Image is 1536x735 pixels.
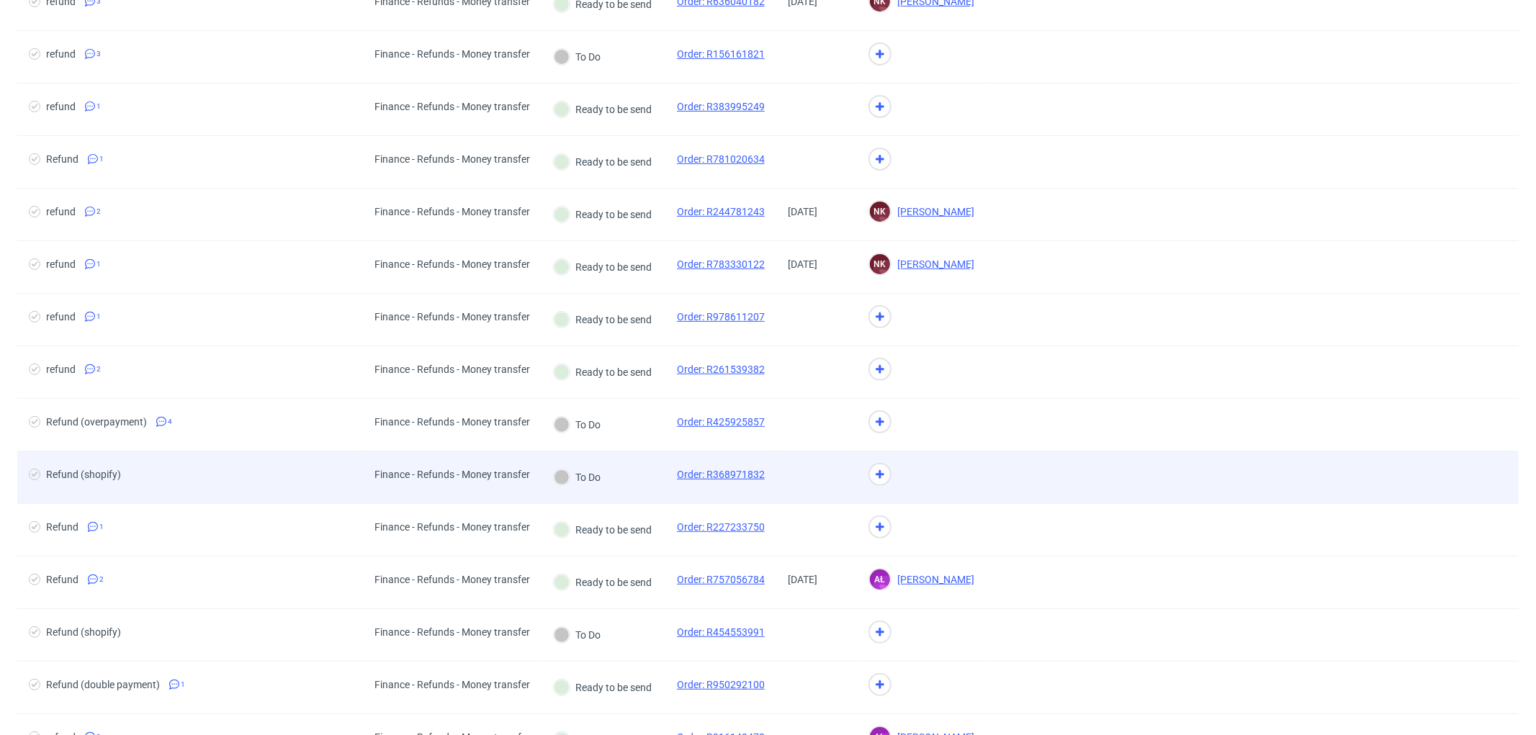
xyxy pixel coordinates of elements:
div: refund [46,258,76,270]
a: Order: R781020634 [677,153,765,165]
div: Ready to be send [554,364,652,380]
a: Order: R950292100 [677,679,765,690]
div: Refund [46,521,78,533]
div: Finance - Refunds - Money transfer [374,626,530,638]
span: 1 [99,153,104,165]
div: Finance - Refunds - Money transfer [374,364,530,375]
div: Ready to be send [554,154,652,170]
div: Refund (shopify) [46,469,121,480]
div: Finance - Refunds - Money transfer [374,521,530,533]
div: refund [46,101,76,112]
span: 1 [96,101,101,112]
div: Ready to be send [554,522,652,538]
span: [DATE] [788,206,817,217]
div: Finance - Refunds - Money transfer [374,153,530,165]
div: Refund [46,574,78,585]
div: Refund [46,153,78,165]
div: refund [46,48,76,60]
div: To Do [554,417,601,433]
a: Order: R978611207 [677,311,765,323]
a: Order: R156161821 [677,48,765,60]
span: 2 [96,364,101,375]
a: Order: R383995249 [677,101,765,112]
div: Refund (double payment) [46,679,160,690]
div: Ready to be send [554,574,652,590]
span: 1 [96,258,101,270]
div: Refund (overpayment) [46,416,147,428]
div: refund [46,364,76,375]
div: Ready to be send [554,259,652,275]
div: Ready to be send [554,312,652,328]
span: 2 [99,574,104,585]
div: Finance - Refunds - Money transfer [374,574,530,585]
a: Order: R227233750 [677,521,765,533]
div: Finance - Refunds - Money transfer [374,311,530,323]
div: Finance - Refunds - Money transfer [374,469,530,480]
figcaption: NK [870,202,890,222]
span: [DATE] [788,258,817,270]
span: [PERSON_NAME] [891,206,974,217]
figcaption: NK [870,254,890,274]
div: Ready to be send [554,680,652,695]
div: refund [46,311,76,323]
a: Order: R244781243 [677,206,765,217]
span: 4 [168,416,172,428]
div: To Do [554,469,601,485]
figcaption: AŁ [870,569,890,590]
span: 1 [99,521,104,533]
span: 1 [181,679,185,690]
div: Finance - Refunds - Money transfer [374,48,530,60]
div: Finance - Refunds - Money transfer [374,101,530,112]
div: To Do [554,627,601,643]
span: 1 [96,311,101,323]
div: To Do [554,49,601,65]
span: 3 [96,48,101,60]
span: 2 [96,206,101,217]
div: refund [46,206,76,217]
div: Finance - Refunds - Money transfer [374,206,530,217]
div: Finance - Refunds - Money transfer [374,258,530,270]
a: Order: R368971832 [677,469,765,480]
div: Finance - Refunds - Money transfer [374,416,530,428]
a: Order: R783330122 [677,258,765,270]
a: Order: R261539382 [677,364,765,375]
a: Order: R757056784 [677,574,765,585]
span: [PERSON_NAME] [891,258,974,270]
a: Order: R454553991 [677,626,765,638]
span: [PERSON_NAME] [891,574,974,585]
div: Finance - Refunds - Money transfer [374,679,530,690]
a: Order: R425925857 [677,416,765,428]
div: Ready to be send [554,102,652,117]
div: Ready to be send [554,207,652,222]
div: Refund (shopify) [46,626,121,638]
span: [DATE] [788,574,817,585]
